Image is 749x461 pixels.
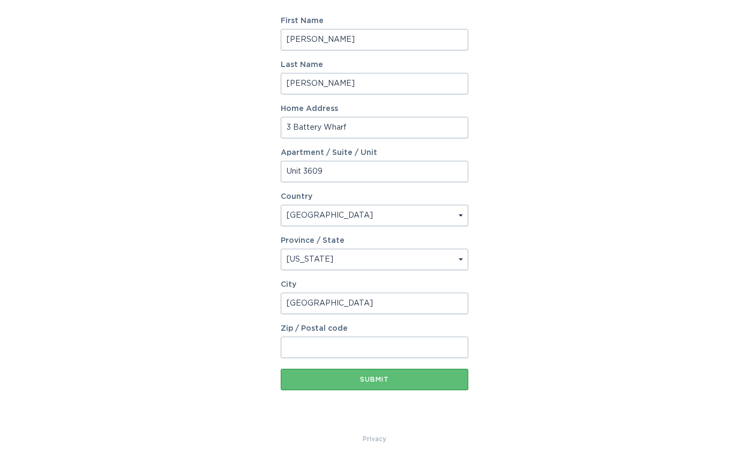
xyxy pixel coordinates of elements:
a: Privacy Policy & Terms of Use [363,433,386,445]
label: First Name [281,17,468,25]
label: Apartment / Suite / Unit [281,149,468,157]
label: Province / State [281,237,344,244]
label: Country [281,193,312,200]
label: Last Name [281,61,468,69]
div: Submit [286,376,463,383]
label: Zip / Postal code [281,325,468,332]
label: City [281,281,468,288]
button: Submit [281,369,468,390]
label: Home Address [281,105,468,113]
